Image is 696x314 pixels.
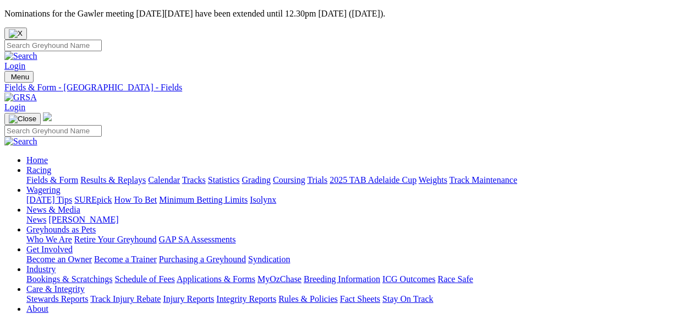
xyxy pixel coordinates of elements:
[4,113,41,125] button: Toggle navigation
[26,195,72,204] a: [DATE] Tips
[26,175,78,185] a: Fields & Form
[114,195,157,204] a: How To Bet
[26,155,48,165] a: Home
[26,274,112,284] a: Bookings & Scratchings
[4,125,102,137] input: Search
[248,255,290,264] a: Syndication
[330,175,416,185] a: 2025 TAB Adelaide Cup
[4,61,25,71] a: Login
[26,225,96,234] a: Greyhounds as Pets
[273,175,305,185] a: Coursing
[148,175,180,185] a: Calendar
[4,93,37,102] img: GRSA
[26,165,51,175] a: Racing
[278,294,338,304] a: Rules & Policies
[26,175,692,185] div: Racing
[26,255,692,264] div: Get Involved
[26,235,72,244] a: Who We Are
[26,284,85,294] a: Care & Integrity
[43,112,52,121] img: logo-grsa-white.png
[26,215,692,225] div: News & Media
[242,175,271,185] a: Grading
[26,255,92,264] a: Become an Owner
[159,255,246,264] a: Purchasing a Greyhound
[26,205,80,214] a: News & Media
[4,40,102,51] input: Search
[26,185,61,194] a: Wagering
[163,294,214,304] a: Injury Reports
[74,235,157,244] a: Retire Your Greyhound
[26,245,73,254] a: Get Involved
[304,274,380,284] a: Breeding Information
[26,195,692,205] div: Wagering
[4,71,34,83] button: Toggle navigation
[9,115,36,123] img: Close
[216,294,276,304] a: Integrity Reports
[114,274,174,284] a: Schedule of Fees
[80,175,146,185] a: Results & Replays
[182,175,206,185] a: Tracks
[9,29,23,38] img: X
[382,274,435,284] a: ICG Outcomes
[437,274,473,284] a: Race Safe
[26,264,56,274] a: Industry
[257,274,302,284] a: MyOzChase
[382,294,433,304] a: Stay On Track
[4,28,27,40] button: Close
[26,294,88,304] a: Stewards Reports
[26,215,46,224] a: News
[450,175,517,185] a: Track Maintenance
[4,9,692,19] p: Nominations for the Gawler meeting [DATE][DATE] have been extended until 12.30pm [DATE] ([DATE]).
[90,294,161,304] a: Track Injury Rebate
[159,195,248,204] a: Minimum Betting Limits
[94,255,157,264] a: Become a Trainer
[208,175,240,185] a: Statistics
[250,195,276,204] a: Isolynx
[11,73,29,81] span: Menu
[26,294,692,304] div: Care & Integrity
[307,175,327,185] a: Trials
[4,102,25,112] a: Login
[4,51,37,61] img: Search
[48,215,118,224] a: [PERSON_NAME]
[74,195,112,204] a: SUREpick
[159,235,236,244] a: GAP SA Assessments
[4,83,692,93] a: Fields & Form - [GEOGRAPHIC_DATA] - Fields
[26,235,692,245] div: Greyhounds as Pets
[419,175,447,185] a: Weights
[177,274,255,284] a: Applications & Forms
[4,137,37,147] img: Search
[26,304,48,313] a: About
[340,294,380,304] a: Fact Sheets
[26,274,692,284] div: Industry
